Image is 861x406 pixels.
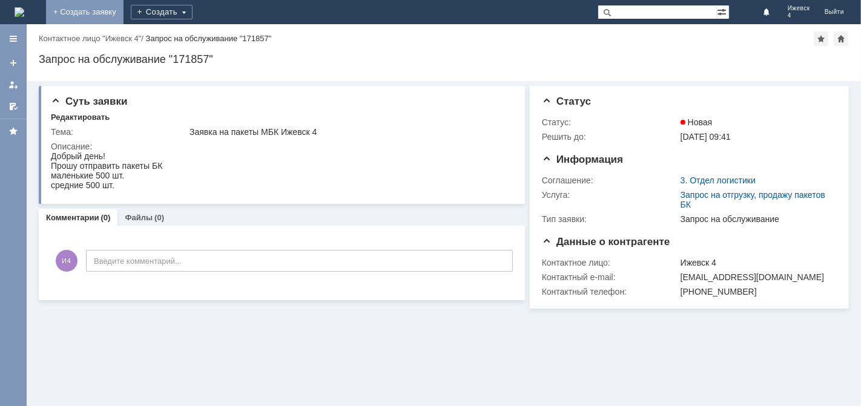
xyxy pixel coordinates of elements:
div: Услуга: [542,190,678,200]
div: Заявка на пакеты МБК Ижевск 4 [190,127,508,137]
span: И4 [56,250,78,272]
div: (0) [101,213,111,222]
div: [EMAIL_ADDRESS][DOMAIN_NAME] [681,272,831,282]
div: Контактное лицо: [542,258,678,267]
div: Добавить в избранное [814,31,828,46]
span: [DATE] 09:41 [681,132,731,142]
div: (0) [154,213,164,222]
div: Создать [131,5,193,19]
div: Ижевск 4 [681,258,831,267]
div: Редактировать [51,113,110,122]
div: Запрос на обслуживание "171857" [146,34,272,43]
a: 3. Отдел логистики [681,175,756,185]
div: Тема: [51,127,187,137]
span: 4 [788,12,810,19]
div: Тип заявки: [542,214,678,224]
div: [PHONE_NUMBER] [681,287,831,296]
a: Перейти на домашнюю страницу [15,7,24,17]
a: Запрос на отгрузку, продажу пакетов БК [681,190,825,209]
a: Создать заявку [4,53,23,73]
div: Контактный e-mail: [542,272,678,282]
a: Контактное лицо "Ижевск 4" [39,34,141,43]
div: Статус: [542,117,678,127]
a: Файлы [125,213,153,222]
img: logo [15,7,24,17]
a: Комментарии [46,213,99,222]
span: Статус [542,96,591,107]
div: Запрос на обслуживание "171857" [39,53,849,65]
div: Описание: [51,142,510,151]
span: Информация [542,154,623,165]
div: Контактный телефон: [542,287,678,296]
div: / [39,34,146,43]
span: Суть заявки [51,96,127,107]
div: Соглашение: [542,175,678,185]
a: Мои заявки [4,75,23,94]
span: Данные о контрагенте [542,236,670,247]
span: Расширенный поиск [717,5,729,17]
span: Ижевск [788,5,810,12]
div: Запрос на обслуживание [681,214,831,224]
div: Сделать домашней страницей [834,31,848,46]
div: Решить до: [542,132,678,142]
span: Новая [681,117,713,127]
a: Мои согласования [4,97,23,116]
